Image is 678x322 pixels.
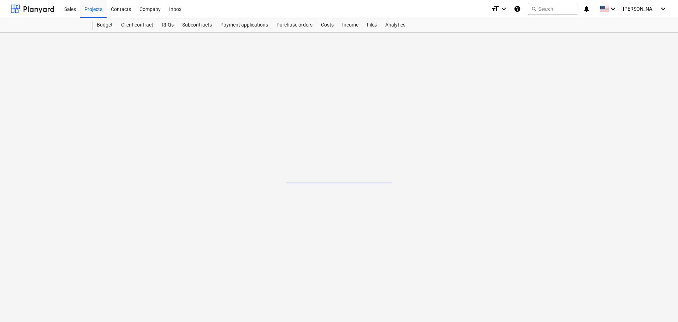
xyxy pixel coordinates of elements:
a: Income [338,18,363,32]
a: Purchase orders [272,18,317,32]
i: format_size [491,5,500,13]
button: Search [528,3,577,15]
a: Files [363,18,381,32]
i: notifications [583,5,590,13]
span: [PERSON_NAME] [GEOGRAPHIC_DATA] [623,6,658,12]
a: Analytics [381,18,410,32]
i: keyboard_arrow_down [609,5,617,13]
a: RFQs [157,18,178,32]
a: Subcontracts [178,18,216,32]
a: Client contract [117,18,157,32]
a: Budget [93,18,117,32]
span: search [531,6,537,12]
a: Payment applications [216,18,272,32]
i: keyboard_arrow_down [500,5,508,13]
i: keyboard_arrow_down [659,5,667,13]
i: Knowledge base [514,5,521,13]
a: Costs [317,18,338,32]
